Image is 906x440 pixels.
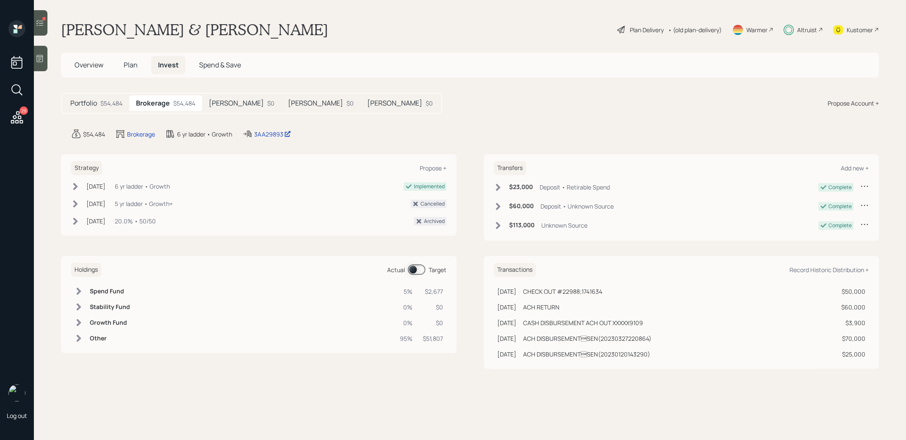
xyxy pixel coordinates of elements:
div: Deposit • Unknown Source [540,202,614,211]
div: ACH DISBURSEMENTSEN(20230120143290) [523,350,650,359]
h6: Stability Fund [90,304,130,311]
h5: Portfolio [70,99,97,107]
div: Propose Account + [828,99,879,108]
div: 6 yr ladder • Growth [177,130,232,139]
div: 6 yr ladder • Growth [115,182,170,191]
div: Archived [424,217,445,225]
div: $54,484 [83,130,105,139]
div: 29 [19,106,28,115]
h5: Brokerage [136,99,170,107]
div: $0 [346,99,354,108]
div: Add new + [841,164,869,172]
div: Kustomer [847,25,873,34]
div: CHECK OUT #22988;1741634 [523,287,602,296]
div: Brokerage [127,130,155,139]
div: 5 yr ladder • Growth+ [115,199,173,208]
div: $0 [423,318,443,327]
h6: Growth Fund [90,319,130,326]
div: [DATE] [86,217,105,226]
h6: $60,000 [509,203,534,210]
div: [DATE] [497,303,516,312]
h6: $23,000 [509,184,533,191]
div: 0% [400,303,413,312]
div: $0 [423,303,443,312]
span: Spend & Save [199,60,241,70]
h1: [PERSON_NAME] & [PERSON_NAME] [61,20,328,39]
span: Overview [75,60,103,70]
div: Complete [828,184,852,191]
div: Record Historic Distribution + [790,266,869,274]
div: [DATE] [497,287,516,296]
div: [DATE] [497,350,516,359]
h5: [PERSON_NAME] [209,99,264,107]
div: $54,484 [100,99,122,108]
h6: Transactions [494,263,536,277]
div: $50,000 [841,287,865,296]
h5: [PERSON_NAME] [367,99,422,107]
div: $0 [426,99,433,108]
img: treva-nostdahl-headshot.png [8,384,25,401]
div: Complete [828,222,852,229]
div: Propose + [420,164,446,172]
div: [DATE] [497,334,516,343]
div: 5% [400,287,413,296]
div: • (old plan-delivery) [668,25,722,34]
h6: Other [90,335,130,342]
div: Cancelled [421,200,445,208]
div: $25,000 [841,350,865,359]
div: $60,000 [841,303,865,312]
div: Complete [828,203,852,210]
div: $70,000 [841,334,865,343]
h6: Holdings [71,263,101,277]
div: [DATE] [86,199,105,208]
div: $51,807 [423,334,443,343]
div: Actual [387,265,405,274]
div: ACH RETURN [523,303,560,312]
div: 0% [400,318,413,327]
span: Plan [124,60,138,70]
div: $0 [267,99,274,108]
h6: Spend Fund [90,288,130,295]
h6: $113,000 [509,222,535,229]
h5: [PERSON_NAME] [288,99,343,107]
div: Log out [7,412,27,420]
div: 95% [400,334,413,343]
div: Implemented [414,183,445,190]
span: Invest [158,60,179,70]
h6: Transfers [494,161,526,175]
div: 20.0% • 50/50 [115,217,156,226]
div: ACH DISBURSEMENTSEN(20230327220864) [523,334,651,343]
div: $2,677 [423,287,443,296]
div: Warmer [746,25,767,34]
div: $3,900 [841,318,865,327]
div: Plan Delivery [630,25,664,34]
h6: Strategy [71,161,102,175]
div: Altruist [797,25,817,34]
div: [DATE] [497,318,516,327]
div: [DATE] [86,182,105,191]
div: CASH DISBURSEMENT ACH OUT XXXXX9109 [523,318,643,327]
div: Unknown Source [541,221,587,230]
div: Deposit • Retirable Spend [540,183,610,192]
div: 3AA29893 [254,130,291,139]
div: Target [429,265,446,274]
div: $54,484 [173,99,195,108]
